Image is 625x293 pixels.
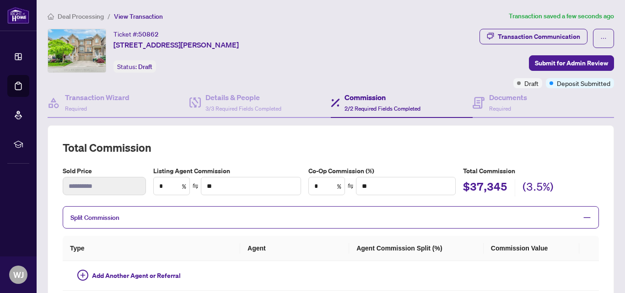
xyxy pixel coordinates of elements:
[600,35,607,42] span: ellipsis
[498,29,580,44] div: Transaction Communication
[489,105,511,112] span: Required
[138,30,159,38] span: 50862
[108,11,110,21] li: /
[138,63,152,71] span: Draft
[588,261,616,288] button: Open asap
[65,105,87,112] span: Required
[63,140,599,155] h2: Total Commission
[240,236,349,261] th: Agent
[13,268,24,281] span: WJ
[535,56,608,70] span: Submit for Admin Review
[113,29,159,39] div: Ticket #:
[77,270,88,281] span: plus-circle
[48,29,106,72] img: IMG-W12186099_1.jpg
[153,166,301,176] label: Listing Agent Commission
[63,166,146,176] label: Sold Price
[345,92,420,103] h4: Commission
[113,60,156,73] div: Status:
[529,55,614,71] button: Submit for Admin Review
[7,7,29,24] img: logo
[463,179,507,197] h2: $37,345
[205,92,281,103] h4: Details & People
[463,166,599,176] h5: Total Commission
[114,12,163,21] span: View Transaction
[524,78,539,88] span: Draft
[48,13,54,20] span: home
[308,166,456,176] label: Co-Op Commission (%)
[347,183,354,189] span: swap
[509,11,614,21] article: Transaction saved a few seconds ago
[70,213,119,222] span: Split Commission
[92,271,181,281] span: Add Another Agent or Referral
[63,236,240,261] th: Type
[523,179,554,197] h2: (3.5%)
[349,236,484,261] th: Agent Commission Split (%)
[557,78,610,88] span: Deposit Submitted
[70,268,188,283] button: Add Another Agent or Referral
[192,183,199,189] span: swap
[345,105,420,112] span: 2/2 Required Fields Completed
[65,92,129,103] h4: Transaction Wizard
[58,12,104,21] span: Deal Processing
[484,236,579,261] th: Commission Value
[480,29,587,44] button: Transaction Communication
[113,39,239,50] span: [STREET_ADDRESS][PERSON_NAME]
[205,105,281,112] span: 3/3 Required Fields Completed
[583,213,591,222] span: minus
[63,206,599,229] div: Split Commission
[489,92,527,103] h4: Documents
